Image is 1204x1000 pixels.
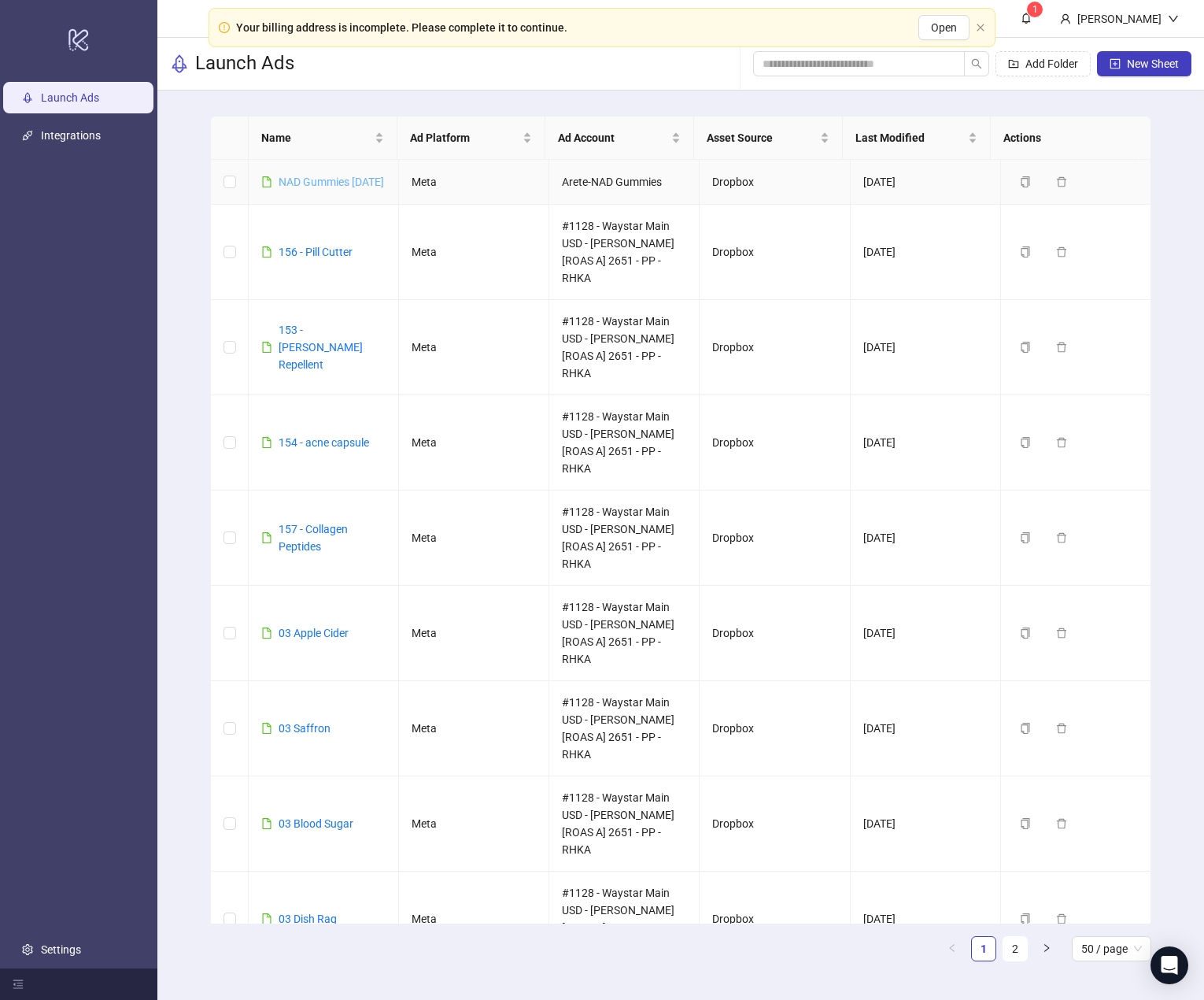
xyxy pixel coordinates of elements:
td: #1128 - Waystar Main USD - [PERSON_NAME] [ROAS A] 2651 - PP - RHKA [549,395,700,491]
span: copy [1020,532,1031,543]
li: 2 [1003,936,1028,961]
td: Meta [399,205,549,300]
td: #1128 - Waystar Main USD - [PERSON_NAME] [ROAS A] 2651 - PP - RHKA [549,300,700,395]
span: menu-fold [13,979,24,990]
a: 157 - Collagen Peptides [279,523,348,553]
td: Meta [399,160,549,205]
span: user [1060,13,1071,24]
td: Dropbox [700,491,850,586]
th: Actions [991,117,1139,160]
span: copy [1020,723,1031,734]
td: #1128 - Waystar Main USD - [PERSON_NAME] [ROAS A] 2651 - PP - RHKA [549,491,700,586]
td: Dropbox [700,586,850,681]
td: [DATE] [851,395,1001,491]
td: [DATE] [851,300,1001,395]
button: Add Folder [995,51,1091,76]
span: file [261,437,272,448]
button: left [940,936,965,961]
td: #1128 - Waystar Main USD - [PERSON_NAME] [ROAS A] 2651 - PP - RHKA [549,776,700,872]
span: copy [1020,342,1031,353]
th: Ad Platform [397,117,546,160]
td: Dropbox [700,300,850,395]
td: #1128 - Waystar Main USD - [PERSON_NAME] [ROAS A] 2651 - PP - RHKA [549,681,700,776]
td: #1128 - Waystar Main USD - [PERSON_NAME] [ROAS A] 2651 - PP - RHKA [549,586,700,681]
span: copy [1020,818,1031,829]
span: delete [1056,913,1067,924]
button: right [1034,936,1059,961]
div: [PERSON_NAME] [1071,10,1168,28]
td: Dropbox [700,872,850,967]
span: file [261,913,272,924]
td: #1128 - Waystar Main USD - [PERSON_NAME] [ROAS A] 2651 - PP - RHKA [549,872,700,967]
span: Ad Platform [410,129,520,146]
td: Dropbox [700,160,850,205]
span: copy [1020,913,1031,924]
span: delete [1056,628,1067,639]
span: file [261,628,272,639]
sup: 1 [1027,2,1043,17]
span: Add Folder [1025,57,1078,70]
a: NAD Gummies [DATE] [279,176,384,188]
li: Next Page [1034,936,1059,961]
div: Page Size [1072,936,1151,961]
button: close [976,23,985,33]
span: Asset Source [707,129,817,146]
td: [DATE] [851,205,1001,300]
a: Settings [41,943,81,956]
span: Ad Account [558,129,668,146]
a: 154 - acne capsule [279,436,369,449]
span: Open [931,21,957,34]
th: Asset Source [694,117,843,160]
span: exclamation-circle [219,22,230,33]
span: 50 / page [1081,937,1142,961]
td: Meta [399,395,549,491]
button: New Sheet [1097,51,1191,76]
span: delete [1056,176,1067,187]
span: plus-square [1110,58,1121,69]
a: 03 Dish Rag [279,913,337,925]
th: Ad Account [545,117,694,160]
span: delete [1056,246,1067,257]
button: Open [918,15,969,40]
td: Dropbox [700,395,850,491]
li: Previous Page [940,936,965,961]
td: Dropbox [700,681,850,776]
td: Meta [399,300,549,395]
span: file [261,723,272,734]
span: copy [1020,176,1031,187]
span: delete [1056,818,1067,829]
td: Meta [399,491,549,586]
span: delete [1056,532,1067,543]
div: Your billing address is incomplete. Please complete it to continue. [236,19,567,36]
td: [DATE] [851,586,1001,681]
td: Dropbox [700,205,850,300]
td: [DATE] [851,872,1001,967]
span: bell [1021,13,1032,24]
td: [DATE] [851,491,1001,586]
a: 153 - [PERSON_NAME] Repellent [279,324,363,371]
span: copy [1020,246,1031,257]
a: 2 [1003,937,1027,961]
td: [DATE] [851,160,1001,205]
span: New Sheet [1127,57,1179,70]
th: Last Modified [843,117,992,160]
a: 03 Blood Sugar [279,817,353,830]
span: 1 [1032,4,1038,15]
span: file [261,532,272,543]
td: Arete-NAD Gummies [549,160,700,205]
a: 1 [972,937,995,961]
span: right [1042,943,1051,953]
li: 1 [971,936,996,961]
td: Meta [399,872,549,967]
a: 156 - Pill Cutter [279,246,353,258]
td: Meta [399,586,549,681]
span: copy [1020,437,1031,448]
h3: Launch Ads [195,51,294,76]
span: search [971,58,982,69]
span: rocket [170,54,189,73]
span: file [261,818,272,829]
span: close [976,23,985,32]
td: Dropbox [700,776,850,872]
span: folder-add [1008,58,1019,69]
span: file [261,176,272,187]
